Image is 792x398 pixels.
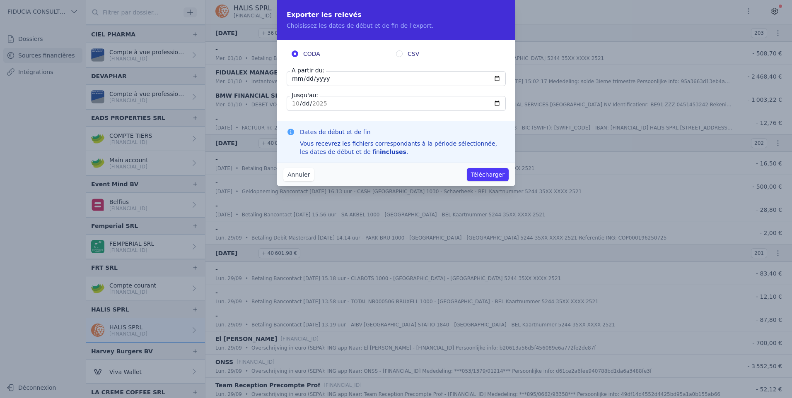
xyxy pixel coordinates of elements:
h2: Exporter les relevés [287,10,505,20]
label: A partir du: [290,66,326,74]
h3: Dates de début et de fin [300,128,505,136]
p: Choisissez les dates de début et de fin de l'export. [287,22,505,30]
button: Télécharger [467,168,509,181]
label: CSV [396,50,500,58]
span: CODA [303,50,320,58]
div: Vous recevrez les fichiers correspondants à la période sélectionnée, les dates de début et de fin . [300,139,505,156]
span: CSV [408,50,419,58]
input: CODA [292,50,298,57]
input: CSV [396,50,403,57]
button: Annuler [283,168,314,181]
strong: incluses [380,149,406,155]
label: Jusqu'au: [290,91,320,99]
label: CODA [292,50,396,58]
